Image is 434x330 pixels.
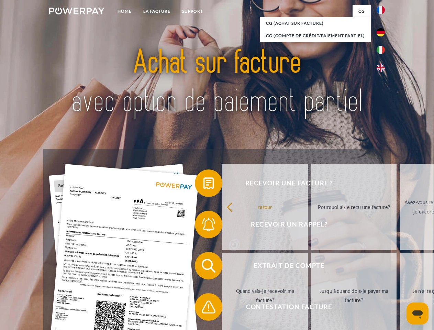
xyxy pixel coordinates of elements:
[377,46,385,54] img: it
[176,5,209,18] a: Support
[195,252,374,279] button: Extrait de compte
[66,33,368,132] img: title-powerpay_fr.svg
[377,6,385,14] img: fr
[200,257,217,274] img: qb_search.svg
[226,202,304,211] div: retour
[112,5,137,18] a: Home
[200,298,217,316] img: qb_warning.svg
[407,302,429,324] iframe: Bouton de lancement de la fenêtre de messagerie
[195,211,374,238] button: Recevoir un rappel?
[200,175,217,192] img: qb_bill.svg
[315,286,393,305] div: Jusqu'à quand dois-je payer ma facture?
[315,202,393,211] div: Pourquoi ai-je reçu une facture?
[49,8,104,14] img: logo-powerpay-white.svg
[226,286,304,305] div: Quand vais-je recevoir ma facture?
[200,216,217,233] img: qb_bell.svg
[377,28,385,36] img: de
[195,293,374,321] button: Contestation Facture
[260,30,371,42] a: CG (Compte de crédit/paiement partiel)
[260,17,371,30] a: CG (achat sur facture)
[353,5,371,18] a: CG
[377,64,385,72] img: en
[137,5,176,18] a: LA FACTURE
[195,169,374,197] button: Recevoir une facture ?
